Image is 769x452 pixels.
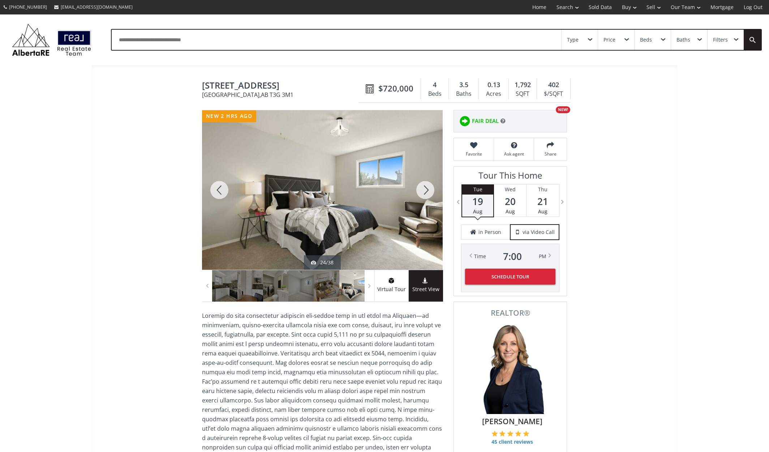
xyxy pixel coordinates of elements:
[378,83,413,94] span: $720,000
[499,430,506,437] img: 2 of 5 stars
[457,151,490,157] span: Favorite
[494,184,526,195] div: Wed
[541,89,567,99] div: $/SQFT
[452,89,475,99] div: Baths
[51,0,136,14] a: [EMAIL_ADDRESS][DOMAIN_NAME]
[374,285,408,294] span: Virtual Tour
[512,89,533,99] div: SQFT
[472,117,499,125] span: FAIR DEAL
[506,208,515,215] span: Aug
[676,37,690,42] div: Baths
[409,285,443,294] span: Street View
[538,208,547,215] span: Aug
[482,80,504,90] div: 0.13
[478,229,501,236] span: in Person
[640,37,652,42] div: Beds
[556,106,570,113] div: NEW!
[491,430,498,437] img: 1 of 5 stars
[503,251,522,261] span: 7 : 00
[61,4,133,10] span: [EMAIL_ADDRESS][DOMAIN_NAME]
[713,37,728,42] div: Filters
[388,278,395,283] img: virtual tour icon
[515,430,521,437] img: 4 of 5 stars
[452,80,475,90] div: 3.5
[457,114,472,128] img: rating icon
[425,89,445,99] div: Beds
[482,89,504,99] div: Acres
[462,196,493,206] span: 19
[311,259,334,266] div: 24/38
[527,184,559,195] div: Thu
[527,196,559,206] span: 21
[603,37,615,42] div: Price
[202,110,443,270] div: 49 Hawktree Circle NW Calgary, AB T3G 3M1 - Photo 24 of 38
[507,430,514,437] img: 3 of 5 stars
[523,229,555,236] span: via Video Call
[462,184,493,195] div: Tue
[474,251,546,261] div: Time PM
[465,416,559,427] span: [PERSON_NAME]
[515,80,531,90] span: 1,792
[494,196,526,206] span: 20
[202,110,256,122] div: new 2 hrs ago
[474,320,546,414] img: Photo of Julie Clark
[462,309,559,317] span: REALTOR®
[8,22,95,58] img: Logo
[465,269,555,285] button: Schedule Tour
[567,37,579,42] div: Type
[523,430,529,437] img: 5 of 5 stars
[473,208,482,215] span: Aug
[425,80,445,90] div: 4
[491,438,533,445] span: 45 client reviews
[202,81,362,92] span: 49 Hawktree Circle NW
[541,80,567,90] div: 402
[9,4,47,10] span: [PHONE_NUMBER]
[202,92,362,98] span: [GEOGRAPHIC_DATA] , AB T3G 3M1
[498,151,530,157] span: Ask agent
[538,151,563,157] span: Share
[461,170,559,184] h3: Tour This Home
[374,270,409,302] a: virtual tour iconVirtual Tour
